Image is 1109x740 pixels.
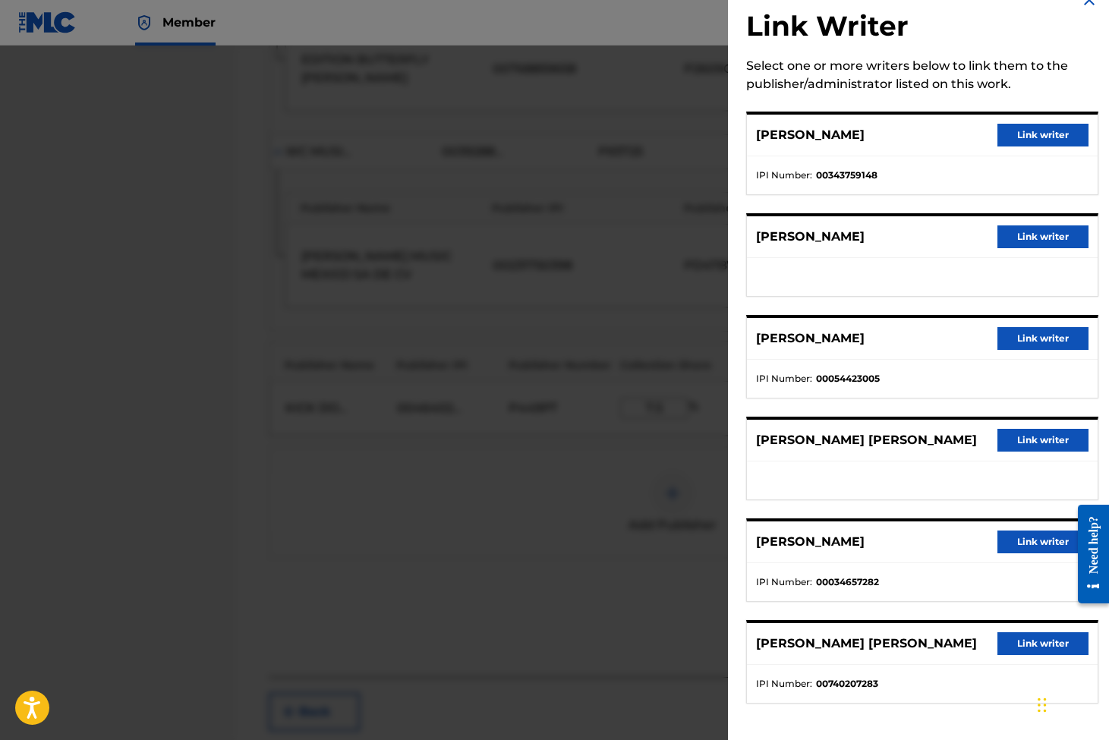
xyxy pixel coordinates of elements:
[997,225,1089,248] button: Link writer
[756,431,977,449] p: [PERSON_NAME] [PERSON_NAME]
[756,126,865,144] p: [PERSON_NAME]
[997,124,1089,146] button: Link writer
[816,575,879,589] strong: 00034657282
[756,168,812,182] span: IPI Number :
[756,228,865,246] p: [PERSON_NAME]
[1033,667,1109,740] iframe: Chat Widget
[816,372,880,386] strong: 00054423005
[135,14,153,32] img: Top Rightsholder
[746,57,1098,93] div: Select one or more writers below to link them to the publisher/administrator listed on this work.
[756,329,865,348] p: [PERSON_NAME]
[997,429,1089,452] button: Link writer
[1066,492,1109,617] iframe: Resource Center
[756,372,812,386] span: IPI Number :
[1038,682,1047,728] div: Drag
[746,9,1098,48] h2: Link Writer
[816,677,878,691] strong: 00740207283
[756,575,812,589] span: IPI Number :
[162,14,216,31] span: Member
[816,168,877,182] strong: 00343759148
[18,11,77,33] img: MLC Logo
[997,327,1089,350] button: Link writer
[997,632,1089,655] button: Link writer
[997,531,1089,553] button: Link writer
[756,677,812,691] span: IPI Number :
[756,533,865,551] p: [PERSON_NAME]
[756,635,977,653] p: [PERSON_NAME] [PERSON_NAME]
